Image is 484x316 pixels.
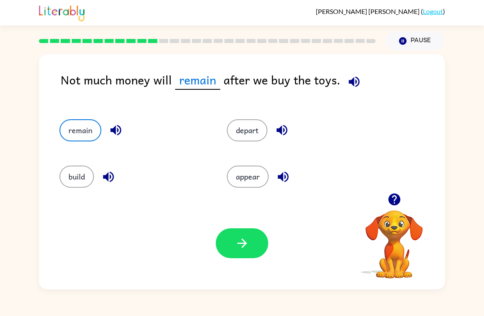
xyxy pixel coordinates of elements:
[59,166,94,188] button: build
[59,119,101,141] button: remain
[316,7,445,15] div: ( )
[175,70,220,90] span: remain
[386,32,445,50] button: Pause
[227,119,267,141] button: depart
[423,7,443,15] a: Logout
[353,198,435,280] video: Your browser must support playing .mp4 files to use Literably. Please try using another browser.
[316,7,421,15] span: [PERSON_NAME] [PERSON_NAME]
[61,70,445,103] div: Not much money will after we buy the toys.
[227,166,269,188] button: appear
[39,3,84,21] img: Literably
